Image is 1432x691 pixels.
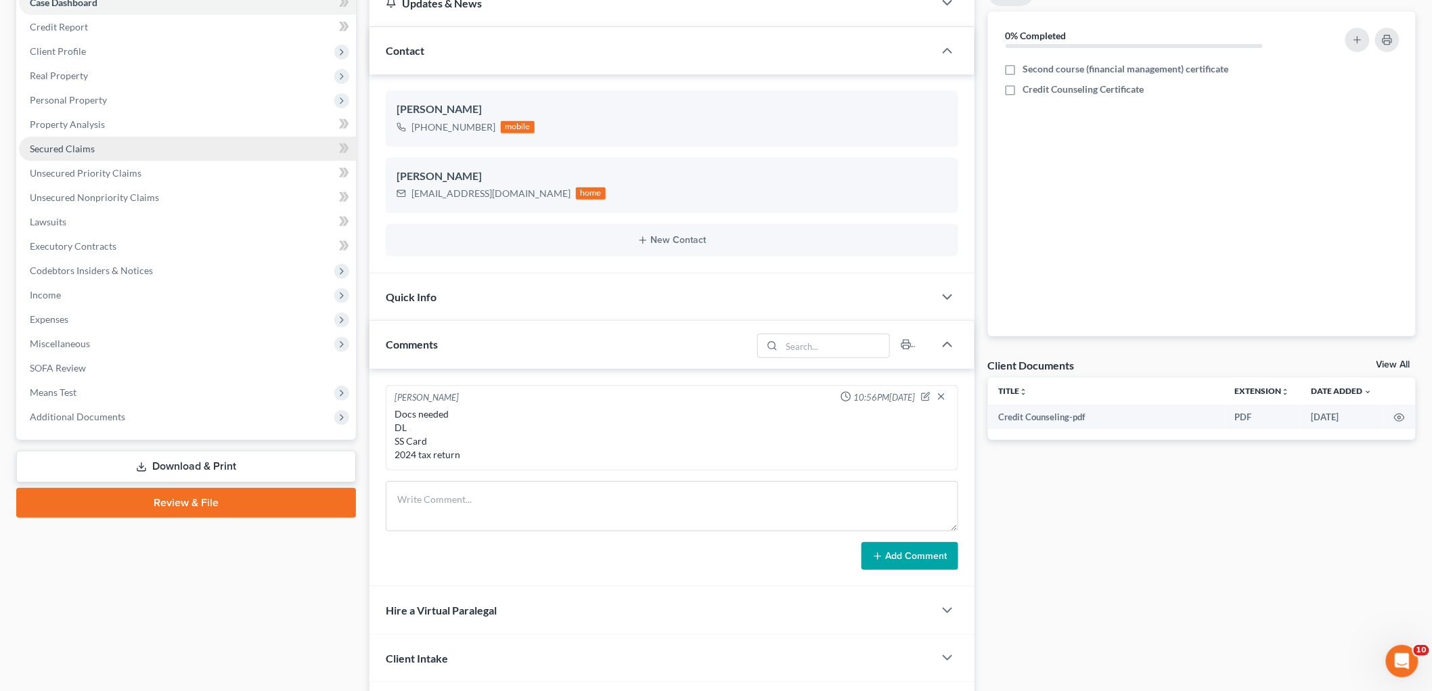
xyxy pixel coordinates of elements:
span: SOFA Review [30,362,86,374]
button: New Contact [397,235,947,246]
span: Unsecured Priority Claims [30,167,141,179]
span: 10:56PM[DATE] [854,391,916,404]
div: [PHONE_NUMBER] [411,120,495,134]
a: Date Added expand_more [1312,386,1372,396]
span: Unsecured Nonpriority Claims [30,192,159,203]
a: Lawsuits [19,210,356,234]
div: Katie says… [11,106,260,278]
span: Means Test [30,386,76,398]
div: The court has added a new Credit Counseling Field that we need to update upon filing. Please remo... [22,148,211,240]
button: Emoji picker [21,443,32,454]
iframe: Intercom live chat [1386,645,1418,677]
i: unfold_more [1020,388,1028,396]
a: View All [1377,360,1410,370]
span: Second course (financial management) certificate [1023,62,1229,76]
i: expand_more [1364,388,1372,396]
div: [PERSON_NAME] • 14m ago [22,251,136,259]
textarea: Message… [12,415,259,438]
a: Property Analysis [19,112,356,137]
button: Start recording [86,443,97,454]
button: go back [9,5,35,31]
div: [PERSON_NAME] [397,169,947,185]
div: Close [238,5,262,30]
span: Miscellaneous [30,338,90,349]
span: Lawsuits [30,216,66,227]
a: Titleunfold_more [999,386,1028,396]
img: Profile image for Katie [39,7,60,29]
span: 10 [1414,645,1429,656]
div: Client Documents [988,358,1075,372]
b: 🚨ATTN: [GEOGRAPHIC_DATA] of [US_STATE] [22,115,193,139]
span: Secured Claims [30,143,95,154]
a: Credit Report [19,15,356,39]
a: Download & Print [16,451,356,483]
span: Executory Contracts [30,240,116,252]
td: Credit Counseling-pdf [988,405,1225,429]
button: Gif picker [43,443,53,454]
span: Quick Info [386,290,437,303]
button: Upload attachment [64,443,75,454]
h1: [PERSON_NAME] [66,7,154,17]
span: Credit Counseling Certificate [1023,83,1144,96]
div: [PERSON_NAME] [397,102,947,118]
td: [DATE] [1301,405,1383,429]
span: Client Intake [386,652,448,665]
span: Client Profile [30,45,86,57]
span: Comments [386,338,438,351]
span: Property Analysis [30,118,105,130]
a: Executory Contracts [19,234,356,259]
span: Credit Report [30,21,88,32]
div: [EMAIL_ADDRESS][DOMAIN_NAME] [411,187,570,200]
td: PDF [1224,405,1301,429]
a: Unsecured Priority Claims [19,161,356,185]
span: Real Property [30,70,88,81]
input: Search... [782,334,889,357]
span: Expenses [30,313,68,325]
span: Codebtors Insiders & Notices [30,265,153,276]
a: Secured Claims [19,137,356,161]
button: Send a message… [232,438,254,460]
div: 🚨ATTN: [GEOGRAPHIC_DATA] of [US_STATE]The court has added a new Credit Counseling Field that we n... [11,106,222,248]
span: Contact [386,44,424,57]
strong: 0% Completed [1006,30,1067,41]
button: Home [212,5,238,31]
span: Income [30,289,61,300]
div: Docs needed DL SS Card 2024 tax return [395,407,949,462]
div: home [576,187,606,200]
span: Personal Property [30,94,107,106]
i: unfold_more [1282,388,1290,396]
a: Unsecured Nonpriority Claims [19,185,356,210]
a: Review & File [16,488,356,518]
a: SOFA Review [19,356,356,380]
span: Hire a Virtual Paralegal [386,604,497,617]
div: [PERSON_NAME] [395,391,459,405]
div: mobile [501,121,535,133]
a: Extensionunfold_more [1235,386,1290,396]
span: Additional Documents [30,411,125,422]
button: Add Comment [862,542,958,571]
p: Active 3h ago [66,17,126,30]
